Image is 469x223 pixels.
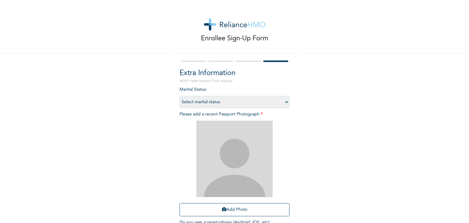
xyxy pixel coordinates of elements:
[180,68,289,79] h2: Extra Information
[180,112,289,219] span: Please add a recent Passport Photograph
[201,34,268,44] p: Enrollee Sign-Up Form
[180,203,289,216] button: Add Photo
[180,79,289,83] p: NOTE: Fields marked (*) are required
[180,87,289,104] span: Marital Status :
[196,121,273,197] img: Crop
[204,18,265,31] img: logo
